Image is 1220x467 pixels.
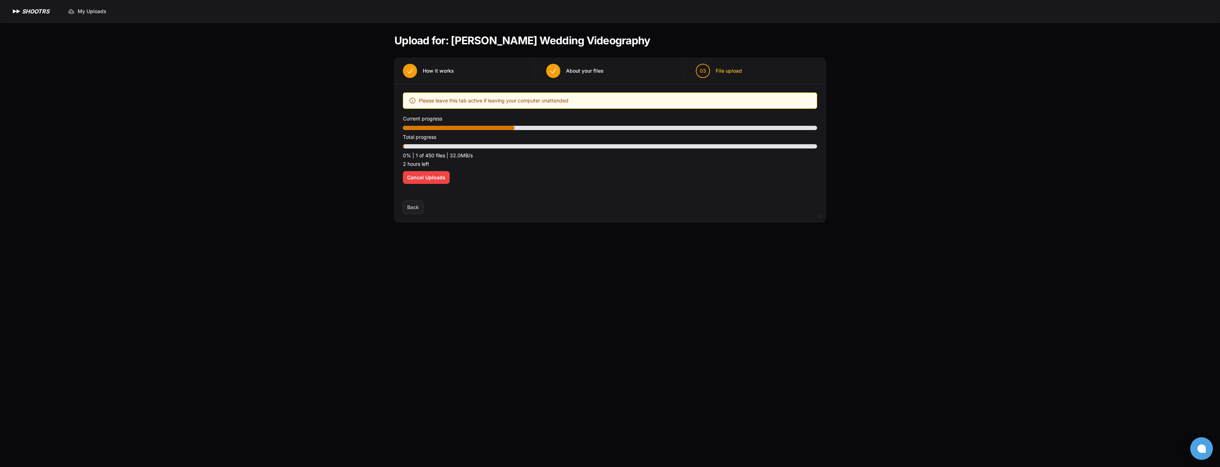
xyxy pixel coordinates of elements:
div: v2 [817,212,822,220]
a: SHOOTRS SHOOTRS [11,7,49,16]
img: SHOOTRS [11,7,22,16]
span: 03 [700,67,706,74]
span: My Uploads [78,8,106,15]
button: Cancel Uploads [403,171,450,184]
button: About your files [538,58,612,84]
p: 2 hours left [403,160,817,168]
p: Total progress [403,133,817,141]
span: Cancel Uploads [407,174,445,181]
button: How it works [394,58,462,84]
p: 0% | 1 of 450 files | 32.0MB/s [403,151,817,160]
h1: SHOOTRS [22,7,49,16]
button: Open chat window [1190,437,1213,460]
p: Current progress [403,114,817,123]
span: File upload [716,67,742,74]
button: 03 File upload [687,58,750,84]
span: How it works [423,67,454,74]
span: About your files [566,67,604,74]
span: Please leave this tab active if leaving your computer unattended [419,96,569,105]
h1: Upload for: [PERSON_NAME] Wedding Videography [394,34,650,47]
a: My Uploads [63,5,111,18]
